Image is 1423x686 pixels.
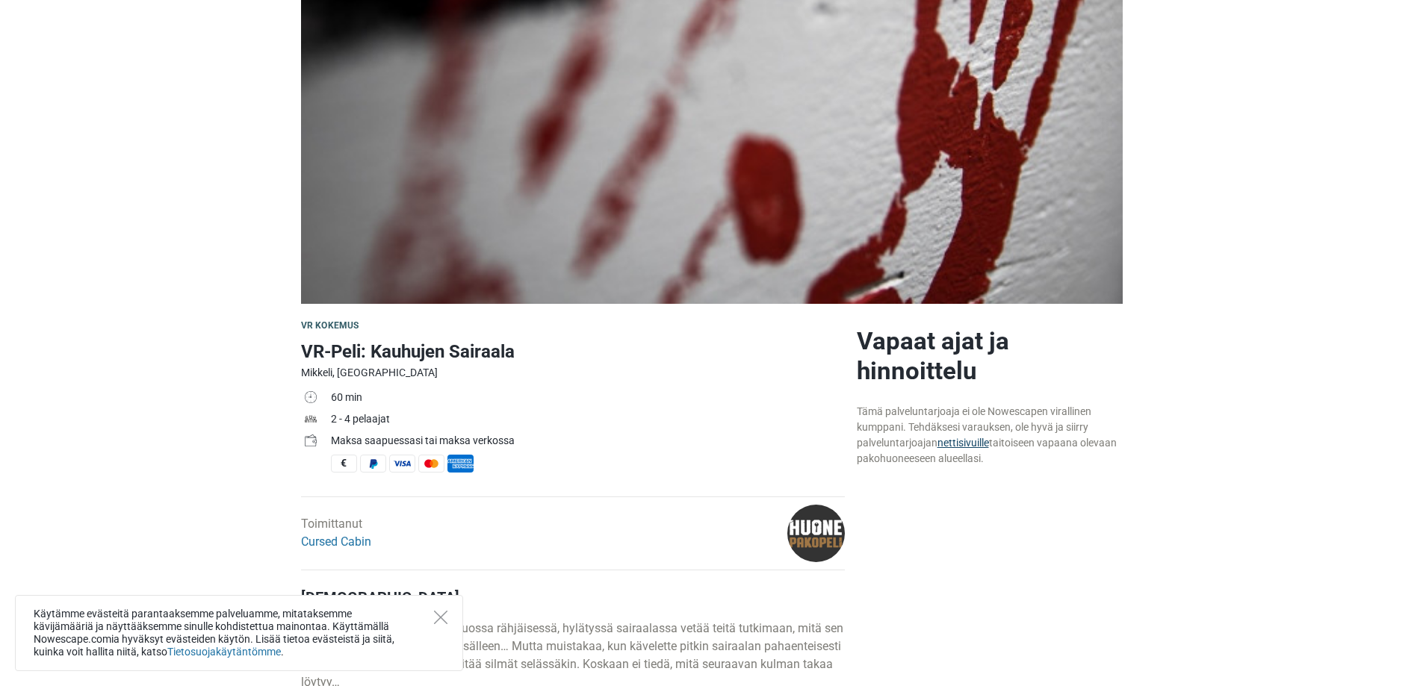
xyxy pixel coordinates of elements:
div: Toimittanut [301,515,371,551]
div: Tämä palveluntarjoaja ei ole Nowescapen virallinen kumppani. Tehdäksesi varauksen, ole hyvä ja si... [857,404,1123,467]
td: 2 - 4 pelaajat [331,410,845,431]
span: MasterCard [418,455,444,473]
a: Tietosuojakäytäntömme [167,646,281,658]
a: nettisivuille [937,437,989,449]
span: Käteinen [331,455,357,473]
span: PayPal [360,455,386,473]
h1: VR-Peli: Kauhujen Sairaala [301,338,845,365]
h4: [DEMOGRAPHIC_DATA] [301,588,845,606]
h2: Vapaat ajat ja hinnoittelu [857,326,1123,386]
div: Maksa saapuessasi tai maksa verkossa [331,433,845,449]
div: Mikkeli, [GEOGRAPHIC_DATA] [301,365,845,381]
div: Käytämme evästeitä parantaaksemme palveluamme, mitataksemme kävijämääriä ja näyttääksemme sinulle... [15,595,463,671]
img: 5c04925674920eb5l.png [787,505,845,562]
span: VR kokemus [301,320,359,331]
button: Close [434,611,447,624]
a: Cursed Cabin [301,534,371,549]
td: 60 min [331,388,845,410]
span: American Express [447,455,474,473]
span: Visa [389,455,415,473]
